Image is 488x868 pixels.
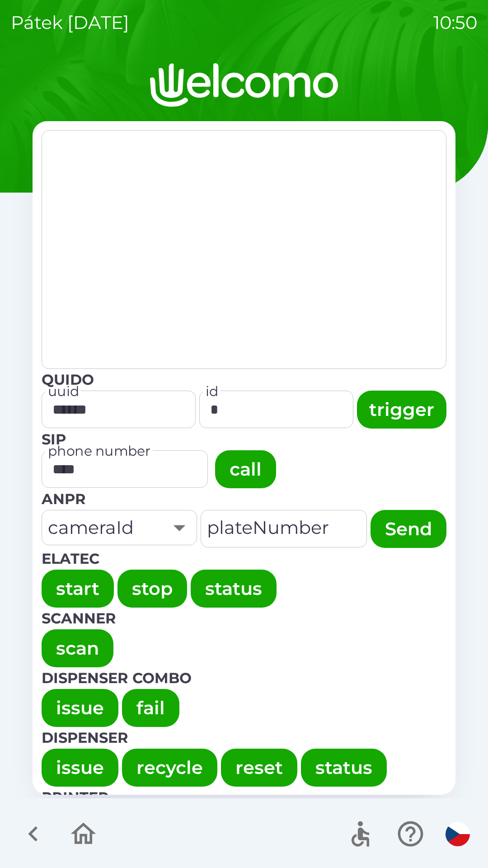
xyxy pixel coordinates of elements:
[42,570,114,608] button: start
[11,9,129,36] p: pátek [DATE]
[122,749,217,787] button: recycle
[42,787,446,808] p: Printer
[42,548,446,570] p: Elatec
[42,689,118,727] button: issue
[42,369,446,391] p: Quido
[446,822,470,846] img: cs flag
[42,667,446,689] p: Dispenser combo
[433,9,477,36] p: 10:50
[357,391,446,429] button: trigger
[301,749,387,787] button: status
[48,441,150,461] label: phone number
[206,382,219,401] label: id
[117,570,187,608] button: stop
[221,749,297,787] button: reset
[191,570,277,608] button: status
[42,749,118,787] button: issue
[42,488,446,510] p: Anpr
[48,382,79,401] label: uuid
[42,429,446,450] p: SIP
[122,689,179,727] button: fail
[42,629,113,667] button: scan
[42,727,446,749] p: Dispenser
[371,510,446,548] button: Send
[33,63,455,107] img: Logo
[42,608,446,629] p: Scanner
[215,450,276,488] button: call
